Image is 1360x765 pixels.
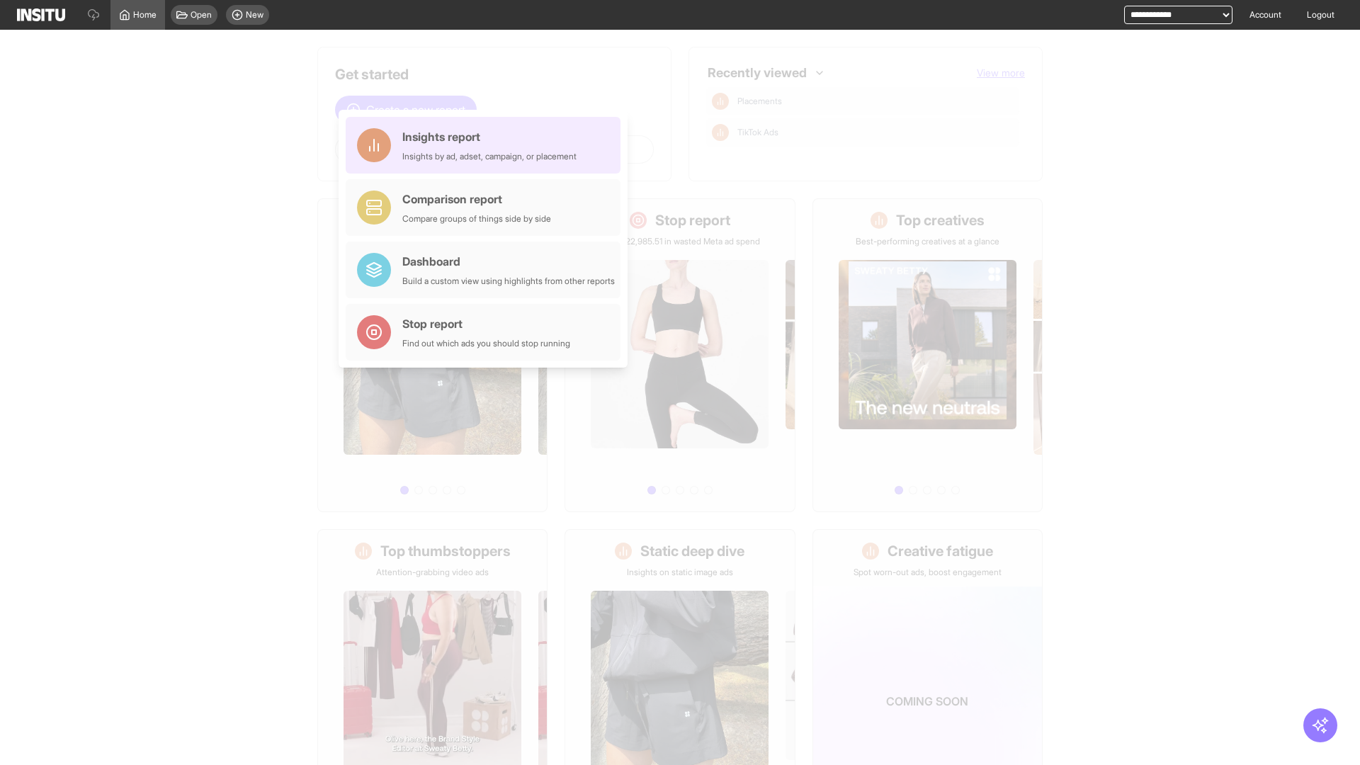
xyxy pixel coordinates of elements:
[402,151,577,162] div: Insights by ad, adset, campaign, or placement
[402,128,577,145] div: Insights report
[402,338,570,349] div: Find out which ads you should stop running
[17,8,65,21] img: Logo
[133,9,157,21] span: Home
[402,191,551,208] div: Comparison report
[402,213,551,225] div: Compare groups of things side by side
[402,253,615,270] div: Dashboard
[402,276,615,287] div: Build a custom view using highlights from other reports
[246,9,263,21] span: New
[191,9,212,21] span: Open
[402,315,570,332] div: Stop report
